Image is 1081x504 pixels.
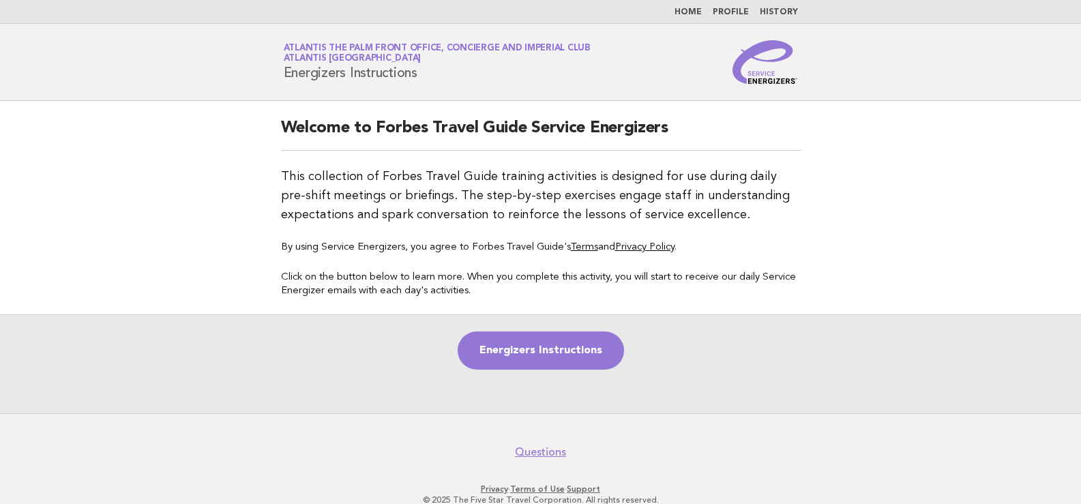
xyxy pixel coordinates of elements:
[123,484,958,494] p: · ·
[571,242,598,252] a: Terms
[284,44,591,63] a: Atlantis The Palm Front Office, Concierge and Imperial ClubAtlantis [GEOGRAPHIC_DATA]
[481,484,508,494] a: Privacy
[510,484,565,494] a: Terms of Use
[284,44,591,80] h1: Energizers Instructions
[567,484,600,494] a: Support
[515,445,566,459] a: Questions
[760,8,798,16] a: History
[281,271,801,298] p: Click on the button below to learn more. When you complete this activity, you will start to recei...
[615,242,675,252] a: Privacy Policy
[281,117,801,151] h2: Welcome to Forbes Travel Guide Service Energizers
[732,40,798,84] img: Service Energizers
[675,8,702,16] a: Home
[284,55,421,63] span: Atlantis [GEOGRAPHIC_DATA]
[281,167,801,224] p: This collection of Forbes Travel Guide training activities is designed for use during daily pre-s...
[458,331,624,370] a: Energizers Instructions
[281,241,801,254] p: By using Service Energizers, you agree to Forbes Travel Guide's and .
[713,8,749,16] a: Profile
